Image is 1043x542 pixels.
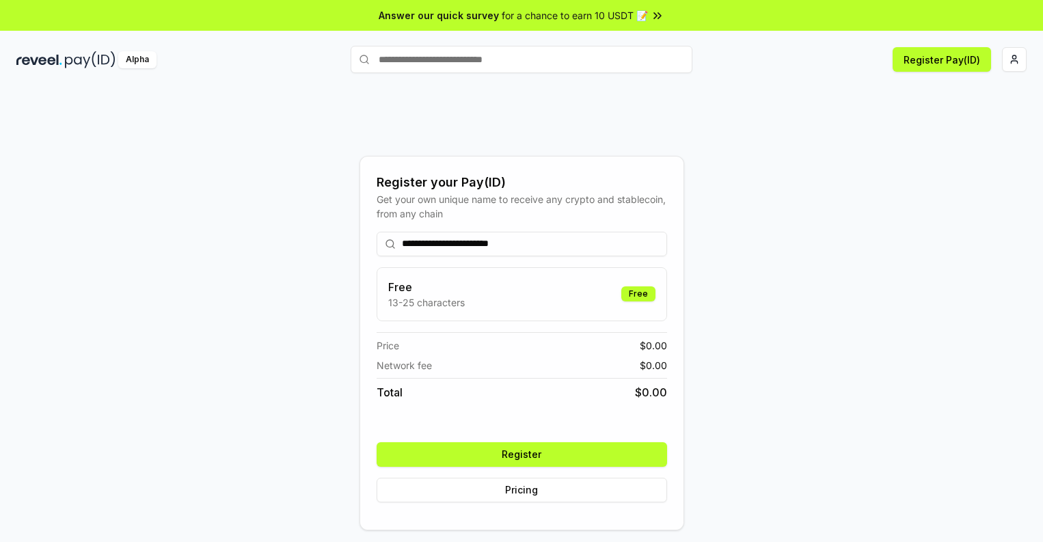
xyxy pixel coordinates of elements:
[635,384,667,401] span: $ 0.00
[379,8,499,23] span: Answer our quick survey
[893,47,991,72] button: Register Pay(ID)
[377,358,432,372] span: Network fee
[502,8,648,23] span: for a chance to earn 10 USDT 📝
[377,192,667,221] div: Get your own unique name to receive any crypto and stablecoin, from any chain
[640,358,667,372] span: $ 0.00
[388,295,465,310] p: 13-25 characters
[377,478,667,502] button: Pricing
[377,173,667,192] div: Register your Pay(ID)
[377,338,399,353] span: Price
[640,338,667,353] span: $ 0.00
[388,279,465,295] h3: Free
[16,51,62,68] img: reveel_dark
[621,286,655,301] div: Free
[377,384,403,401] span: Total
[118,51,157,68] div: Alpha
[65,51,116,68] img: pay_id
[377,442,667,467] button: Register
